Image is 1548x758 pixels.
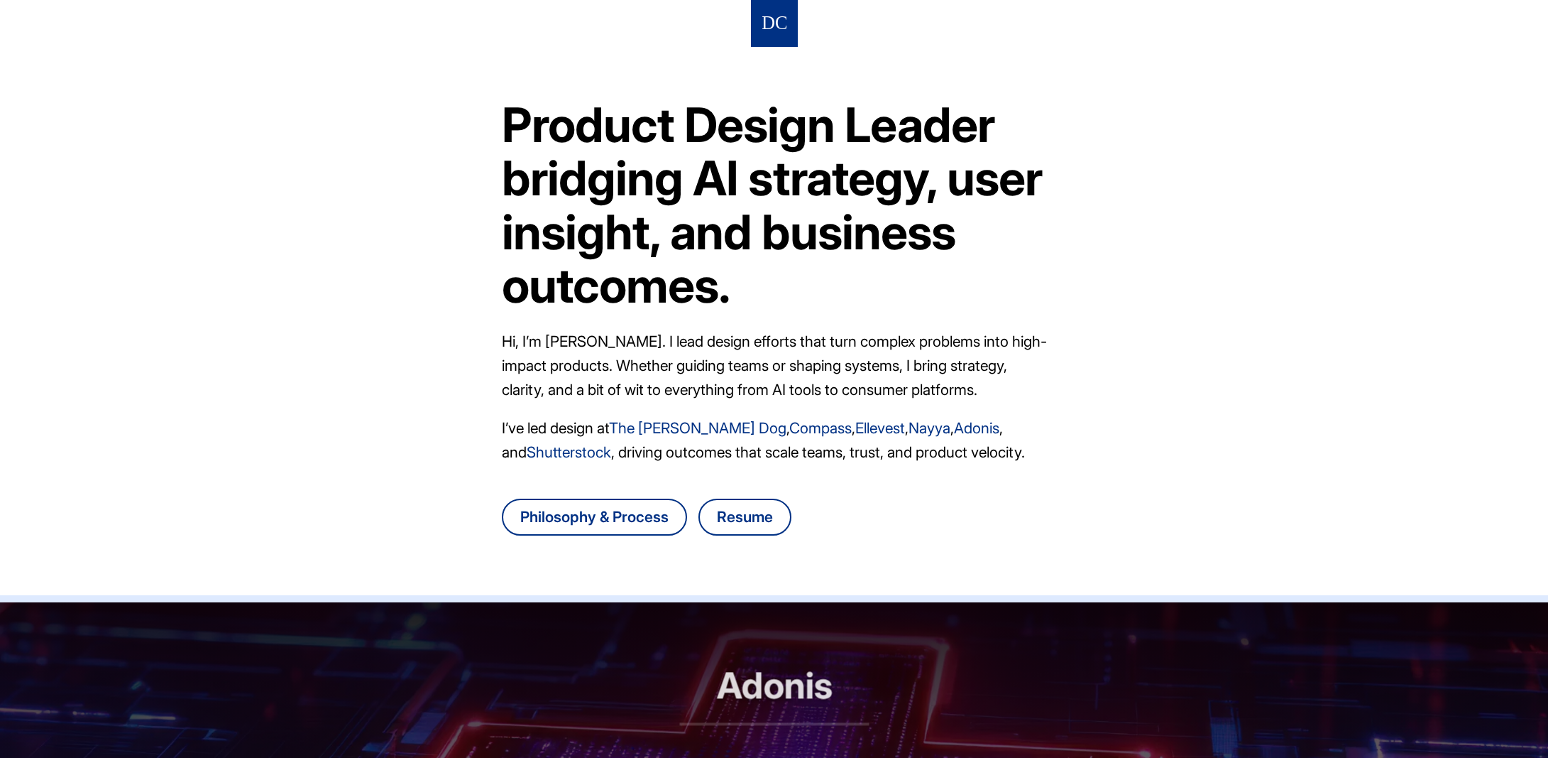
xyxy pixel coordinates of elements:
a: The [PERSON_NAME] Dog [609,419,786,437]
h2: Adonis [679,665,869,725]
a: Ellevest [855,419,905,437]
a: Nayya [909,419,950,437]
a: Shutterstock [527,443,611,461]
a: Compass [789,419,852,437]
a: Go to Danny Chang's design philosophy and process page [502,499,687,536]
h1: Product Design Leader bridging AI strategy, user insight, and business outcomes. [502,98,1047,313]
img: Logo [762,11,786,37]
a: Adonis [954,419,999,437]
p: Hi, I’m [PERSON_NAME]. I lead design efforts that turn complex problems into high-impact products... [502,330,1047,402]
a: Download Danny Chang's resume as a PDF file [698,499,791,536]
p: I’ve led design at , , , , , and , driving outcomes that scale teams, trust, and product velocity. [502,416,1047,465]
